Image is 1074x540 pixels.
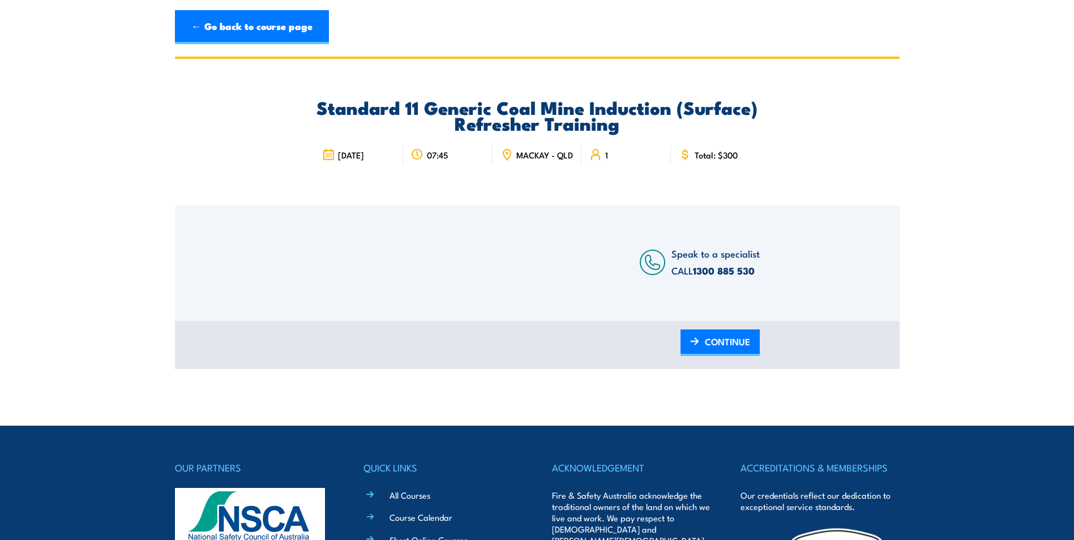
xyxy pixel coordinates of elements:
[741,490,899,512] p: Our credentials reflect our dedication to exceptional service standards.
[314,99,760,131] h2: Standard 11 Generic Coal Mine Induction (Surface) Refresher Training
[695,150,738,160] span: Total: $300
[363,460,522,475] h4: QUICK LINKS
[552,460,711,475] h4: ACKNOWLEDGEMENT
[427,150,448,160] span: 07:45
[681,329,760,356] a: CONTINUE
[741,460,899,475] h4: ACCREDITATIONS & MEMBERSHIPS
[516,150,573,160] span: MACKAY - QLD
[705,327,750,357] span: CONTINUE
[605,150,608,160] span: 1
[390,511,452,523] a: Course Calendar
[671,246,760,277] span: Speak to a specialist CALL
[175,460,333,475] h4: OUR PARTNERS
[693,263,755,278] a: 1300 885 530
[175,10,329,44] a: ← Go back to course page
[338,150,364,160] span: [DATE]
[390,489,430,501] a: All Courses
